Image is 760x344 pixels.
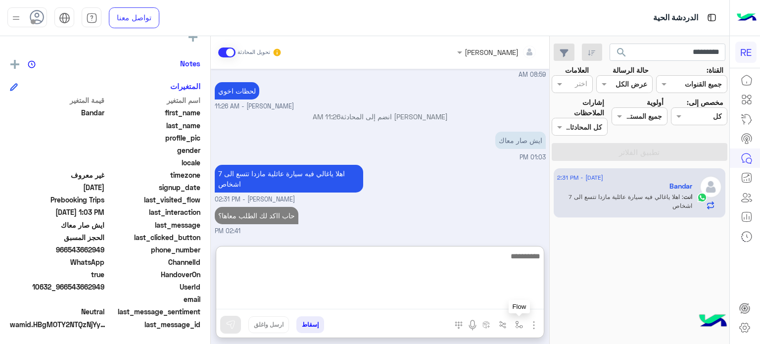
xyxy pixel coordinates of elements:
img: tab [706,11,718,24]
span: last_message [106,220,201,230]
span: last_visited_flow [106,195,201,205]
img: send message [226,320,236,330]
span: 966543662949 [10,245,104,255]
span: [DATE] - 2:31 PM [557,173,603,182]
span: last_clicked_button [106,232,201,243]
span: null [10,294,104,304]
span: profile_pic [106,133,201,143]
span: ChannelId [106,257,201,267]
a: تواصل معنا [109,7,159,28]
h5: Bandar [669,182,692,191]
span: Prebooking Trips [10,195,104,205]
p: 26/8/2025, 1:03 PM [495,132,546,149]
small: تحويل المحادثة [237,49,270,56]
span: Bandar [10,107,104,118]
p: الدردشة الحية [653,11,698,25]
button: إسقاط [296,316,324,333]
span: قيمة المتغير [10,95,104,105]
span: search [616,47,627,58]
span: last_interaction [106,207,201,217]
img: Logo [737,7,757,28]
span: 11:26 AM [313,112,340,121]
img: send attachment [528,319,540,331]
span: 0 [10,306,104,317]
span: null [10,145,104,155]
span: 02:41 PM [215,227,240,236]
h6: المتغيرات [170,82,200,91]
div: RE [735,42,757,63]
span: first_name [106,107,201,118]
span: اهلا ياغالي فيه سيارة عائلية مازدا تتسع الى 7 اشخاص [569,193,692,209]
p: 26/8/2025, 11:26 AM [215,82,259,99]
img: hulul-logo.png [696,304,730,339]
img: create order [482,321,490,329]
button: ارسل واغلق [248,316,289,333]
span: 10632_966543662949 [10,282,104,292]
label: مخصص إلى: [687,97,723,107]
img: tab [86,12,97,24]
span: gender [106,145,201,155]
span: null [10,157,104,168]
img: add [10,60,19,69]
img: WhatsApp [697,193,707,202]
a: tab [82,7,101,28]
label: العلامات [565,65,589,75]
span: 08:59 AM [519,71,546,78]
label: القناة: [707,65,723,75]
span: انت [683,193,692,200]
span: last_message_id [111,319,200,330]
p: 26/8/2025, 2:31 PM [215,165,363,193]
label: إشارات الملاحظات [552,97,604,118]
img: defaultAdmin.png [700,176,722,198]
label: أولوية [647,97,664,107]
span: wamid.HBgMOTY2NTQzNjYyOTQ5FQIAEhgUM0E0Q0M1RjRBMUQzMkUyRDEzRjEA [10,319,109,330]
button: create order [478,316,495,333]
span: غير معروف [10,170,104,180]
button: search [610,44,634,65]
span: HandoverOn [106,269,201,280]
img: select flow [515,321,523,329]
span: [PERSON_NAME] - 11:26 AM [215,102,294,111]
span: ايش صار معاك [10,220,104,230]
img: profile [10,12,22,24]
span: اسم المتغير [106,95,201,105]
img: make a call [455,321,463,329]
button: Trigger scenario [495,316,511,333]
button: select flow [511,316,527,333]
span: locale [106,157,201,168]
div: اختر [575,78,589,91]
span: timezone [106,170,201,180]
span: last_message_sentiment [106,306,201,317]
span: 2024-11-01T18:20:25.011Z [10,182,104,193]
p: [PERSON_NAME] انضم إلى المحادثة [215,111,546,122]
h6: Notes [180,59,200,68]
button: تطبيق الفلاتر [552,143,727,161]
span: true [10,269,104,280]
img: notes [28,60,36,68]
span: الحجز المسبق [10,232,104,243]
span: last_name [106,120,201,131]
label: حالة الرسالة [613,65,649,75]
span: phone_number [106,245,201,255]
span: email [106,294,201,304]
span: [PERSON_NAME] - 02:31 PM [215,195,295,204]
img: send voice note [467,319,478,331]
span: 2 [10,257,104,267]
p: 26/8/2025, 2:41 PM [215,207,298,224]
span: signup_date [106,182,201,193]
img: Trigger scenario [499,321,507,329]
img: tab [59,12,70,24]
span: UserId [106,282,201,292]
span: 01:03 PM [520,153,546,161]
span: 2025-08-26T10:03:26.086Z [10,207,104,217]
